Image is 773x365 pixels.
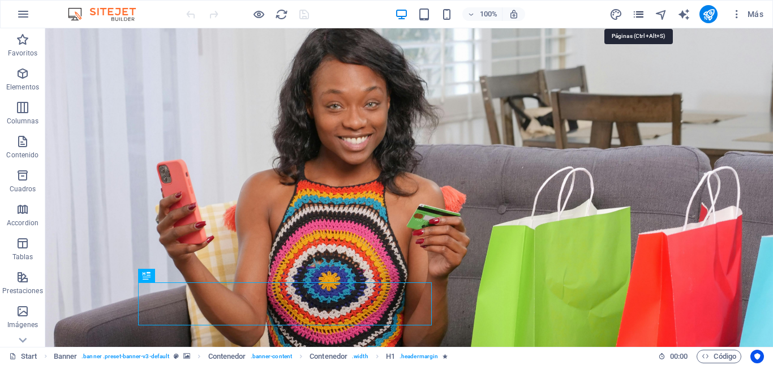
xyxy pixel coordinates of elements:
[678,352,680,360] span: :
[12,252,33,261] p: Tablas
[7,320,38,329] p: Imágenes
[462,7,503,21] button: 100%
[6,151,38,160] p: Contenido
[699,5,718,23] button: publish
[697,350,741,363] button: Código
[632,7,645,21] button: pages
[731,8,763,20] span: Más
[609,7,622,21] button: design
[183,353,190,359] i: Este elemento contiene un fondo
[677,8,690,21] i: AI Writer
[10,184,36,194] p: Cuadros
[208,350,246,363] span: Haz clic para seleccionar y doble clic para editar
[658,350,688,363] h6: Tiempo de la sesión
[174,353,179,359] i: Este elemento es un preajuste personalizable
[7,117,39,126] p: Columnas
[727,5,768,23] button: Más
[386,350,395,363] span: Haz clic para seleccionar y doble clic para editar
[54,350,78,363] span: Haz clic para seleccionar y doble clic para editar
[702,8,715,21] i: Publicar
[670,350,688,363] span: 00 00
[509,9,519,19] i: Al redimensionar, ajustar el nivel de zoom automáticamente para ajustarse al dispositivo elegido.
[310,350,347,363] span: Haz clic para seleccionar y doble clic para editar
[274,7,288,21] button: reload
[479,7,497,21] h6: 100%
[8,49,37,58] p: Favoritos
[609,8,622,21] i: Diseño (Ctrl+Alt+Y)
[352,350,368,363] span: . width
[6,83,39,92] p: Elementos
[252,7,265,21] button: Haz clic para salir del modo de previsualización y seguir editando
[9,350,37,363] a: Haz clic para cancelar la selección y doble clic para abrir páginas
[275,8,288,21] i: Volver a cargar página
[65,7,150,21] img: Editor Logo
[81,350,169,363] span: . banner .preset-banner-v3-default
[2,286,42,295] p: Prestaciones
[54,350,448,363] nav: breadcrumb
[400,350,438,363] span: . headermargin
[251,350,292,363] span: . banner-content
[443,353,448,359] i: El elemento contiene una animación
[702,350,736,363] span: Código
[654,7,668,21] button: navigator
[677,7,690,21] button: text_generator
[750,350,764,363] button: Usercentrics
[7,218,38,227] p: Accordion
[655,8,668,21] i: Navegador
